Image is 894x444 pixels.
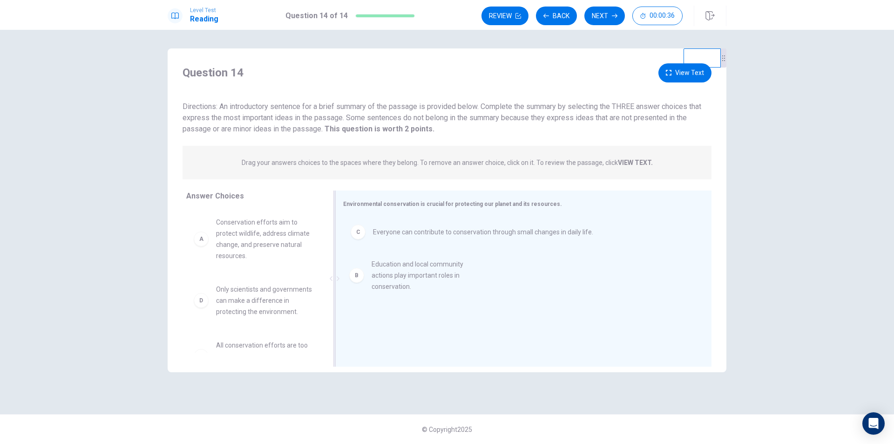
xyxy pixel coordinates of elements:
button: Back [536,7,577,25]
span: Directions: An introductory sentence for a brief summary of the passage is provided below. Comple... [183,102,701,133]
strong: VIEW TEXT. [618,159,653,166]
h1: Reading [190,14,218,25]
span: 00:00:36 [650,12,675,20]
h4: Question 14 [183,65,244,80]
span: Answer Choices [186,191,244,200]
div: Open Intercom Messenger [862,412,885,435]
h1: Question 14 of 14 [285,10,348,21]
span: Environmental conservation is crucial for protecting our planet and its resources. [343,201,562,207]
strong: This question is worth 2 points. [323,124,434,133]
button: Next [584,7,625,25]
p: Drag your answers choices to the spaces where they belong. To remove an answer choice, click on i... [242,159,653,166]
span: Level Test [190,7,218,14]
button: View Text [658,63,711,82]
button: 00:00:36 [632,7,683,25]
span: © Copyright 2025 [422,426,472,433]
button: Review [481,7,528,25]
